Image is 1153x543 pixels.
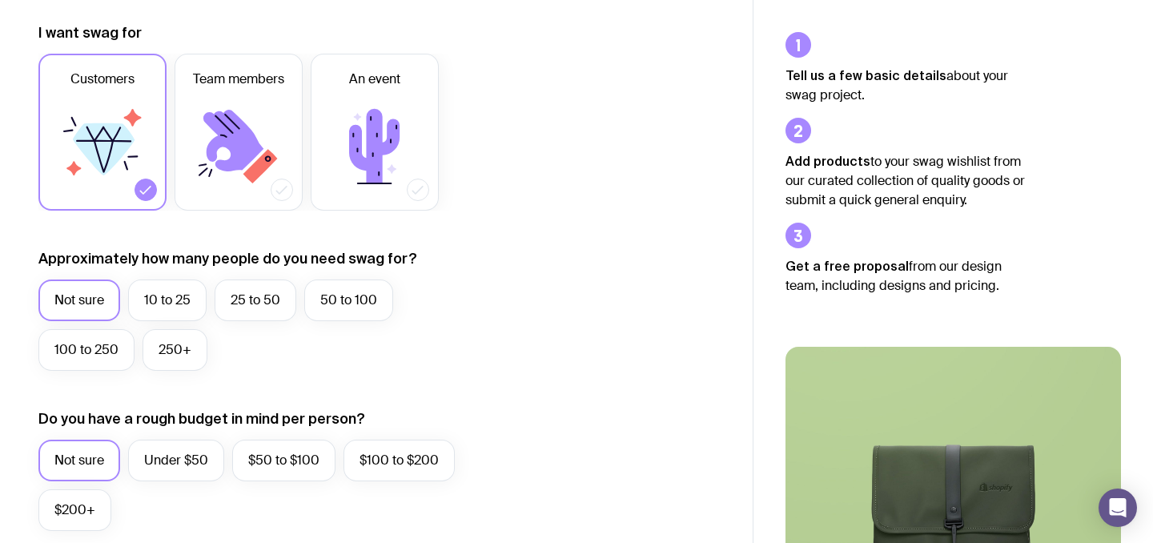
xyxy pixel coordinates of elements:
[193,70,284,89] span: Team members
[38,23,142,42] label: I want swag for
[343,440,455,481] label: $100 to $200
[785,256,1026,296] p: from our design team, including designs and pricing.
[38,489,111,531] label: $200+
[232,440,335,481] label: $50 to $100
[785,66,1026,105] p: about your swag project.
[215,280,296,321] label: 25 to 50
[128,280,207,321] label: 10 to 25
[349,70,400,89] span: An event
[785,68,946,82] strong: Tell us a few basic details
[38,280,120,321] label: Not sure
[38,409,365,428] label: Do you have a rough budget in mind per person?
[785,151,1026,210] p: to your swag wishlist from our curated collection of quality goods or submit a quick general enqu...
[38,329,135,371] label: 100 to 250
[143,329,207,371] label: 250+
[128,440,224,481] label: Under $50
[70,70,135,89] span: Customers
[304,280,393,321] label: 50 to 100
[1099,489,1137,527] div: Open Intercom Messenger
[38,249,417,268] label: Approximately how many people do you need swag for?
[38,440,120,481] label: Not sure
[785,154,870,168] strong: Add products
[785,259,909,273] strong: Get a free proposal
